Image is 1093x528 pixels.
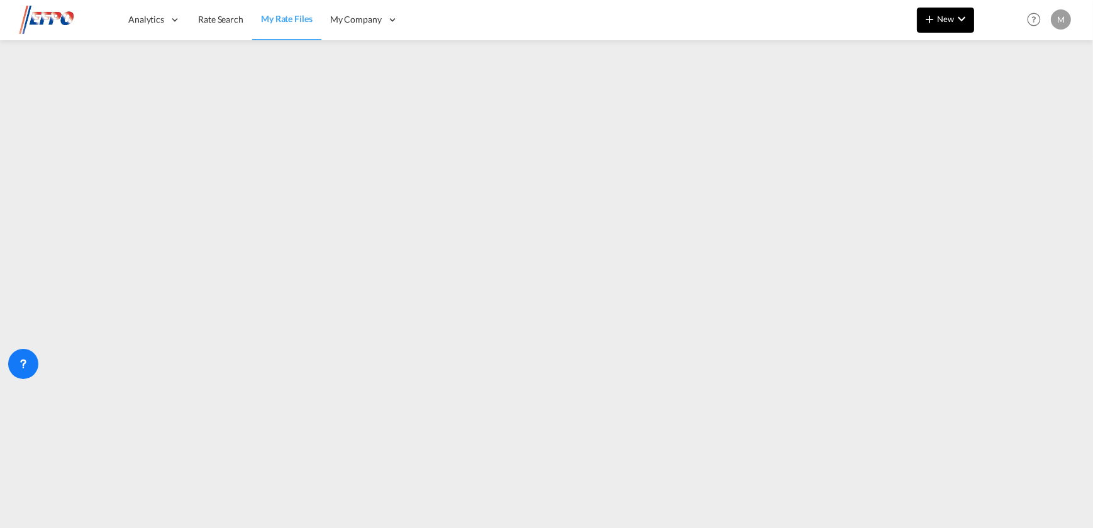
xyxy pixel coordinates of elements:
div: M [1051,9,1071,30]
span: Analytics [128,13,164,26]
span: New [922,14,969,24]
span: My Company [330,13,382,26]
md-icon: icon-plus 400-fg [922,11,937,26]
span: Help [1023,9,1045,30]
div: Help [1023,9,1051,31]
span: My Rate Files [261,13,313,24]
md-icon: icon-chevron-down [954,11,969,26]
img: d38966e06f5511efa686cdb0e1f57a29.png [19,6,104,34]
span: Rate Search [198,14,243,25]
button: icon-plus 400-fgNewicon-chevron-down [917,8,974,33]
